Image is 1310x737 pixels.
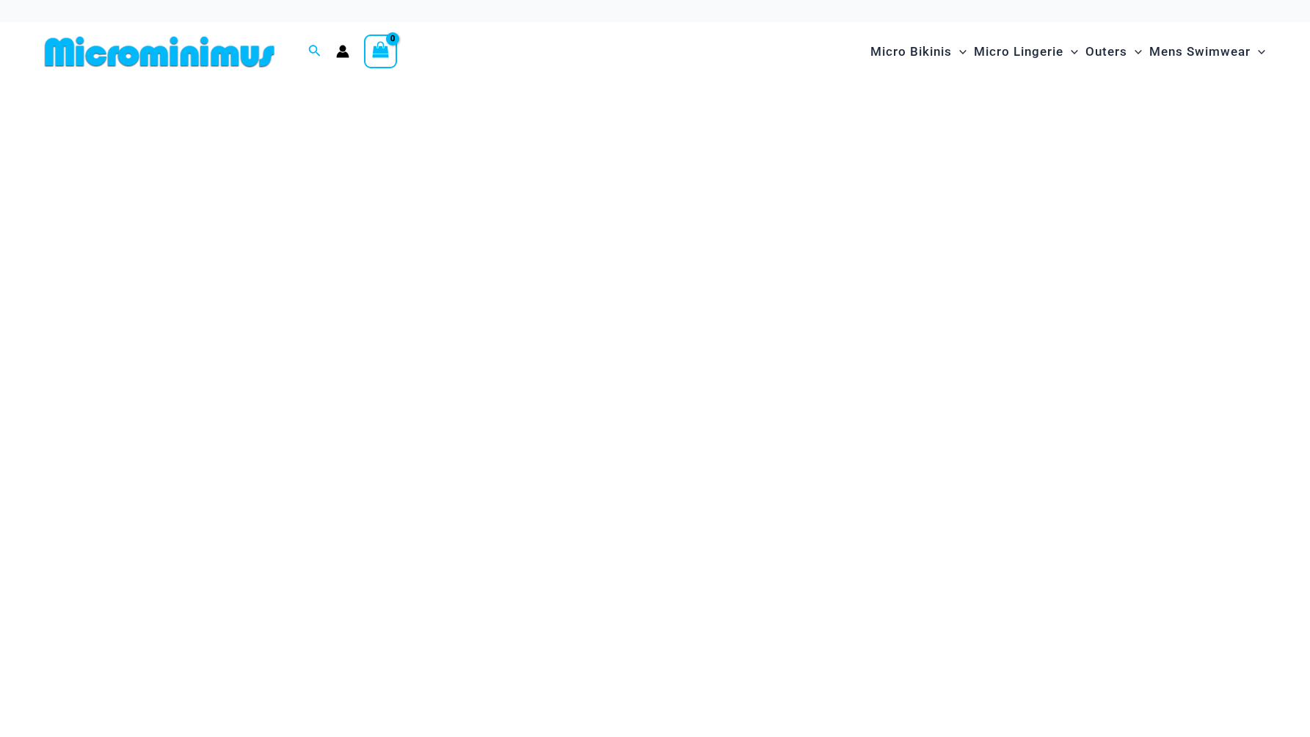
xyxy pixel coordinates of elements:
[308,43,321,61] a: Search icon link
[870,33,952,70] span: Micro Bikinis
[1063,33,1078,70] span: Menu Toggle
[1146,29,1269,74] a: Mens SwimwearMenu ToggleMenu Toggle
[39,35,280,68] img: MM SHOP LOGO FLAT
[336,45,349,58] a: Account icon link
[1127,33,1142,70] span: Menu Toggle
[952,33,967,70] span: Menu Toggle
[364,35,398,68] a: View Shopping Cart, empty
[1082,29,1146,74] a: OutersMenu ToggleMenu Toggle
[867,29,970,74] a: Micro BikinisMenu ToggleMenu Toggle
[1149,33,1251,70] span: Mens Swimwear
[1251,33,1265,70] span: Menu Toggle
[865,27,1272,76] nav: Site Navigation
[970,29,1082,74] a: Micro LingerieMenu ToggleMenu Toggle
[1085,33,1127,70] span: Outers
[974,33,1063,70] span: Micro Lingerie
